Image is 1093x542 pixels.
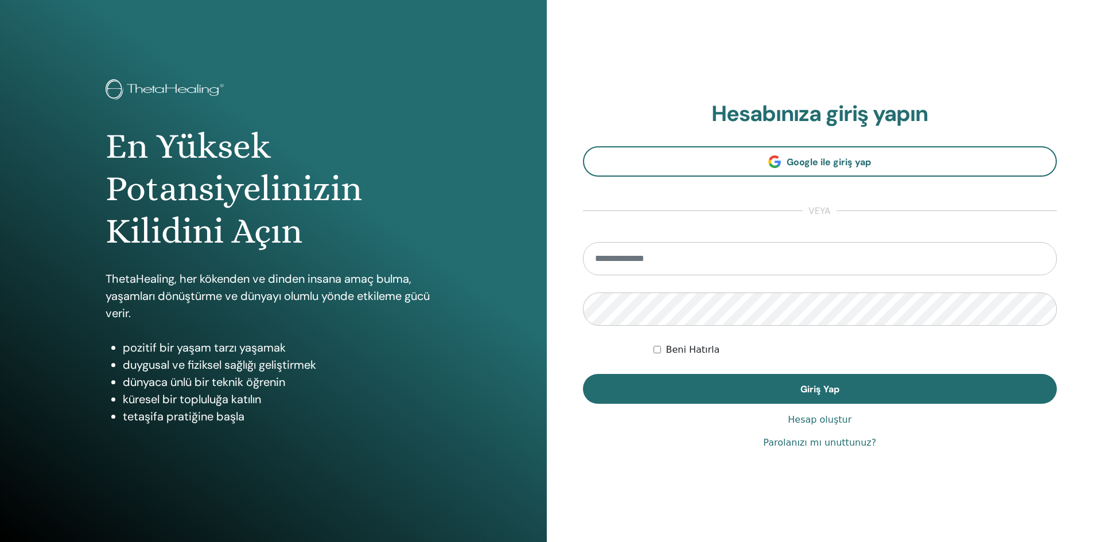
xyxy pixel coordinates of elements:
h1: En Yüksek Potansiyelinizin Kilidini Açın [106,125,441,253]
li: dünyaca ünlü bir teknik öğrenin [123,373,441,391]
span: veya [803,204,837,218]
li: duygusal ve fiziksel sağlığı geliştirmek [123,356,441,373]
button: Giriş Yap [583,374,1057,404]
a: Hesap oluştur [788,413,851,427]
li: pozitif bir yaşam tarzı yaşamak [123,339,441,356]
div: Keep me authenticated indefinitely or until I manually logout [654,343,1057,357]
li: tetaşifa pratiğine başla [123,408,441,425]
a: Parolanızı mı unuttunuz? [763,436,876,450]
label: Beni Hatırla [666,343,719,357]
span: Giriş Yap [800,383,839,395]
a: Google ile giriş yap [583,146,1057,177]
span: Google ile giriş yap [787,156,871,168]
p: ThetaHealing, her kökenden ve dinden insana amaç bulma, yaşamları dönüştürme ve dünyayı olumlu yö... [106,270,441,322]
h2: Hesabınıza giriş yapın [583,101,1057,127]
li: küresel bir topluluğa katılın [123,391,441,408]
